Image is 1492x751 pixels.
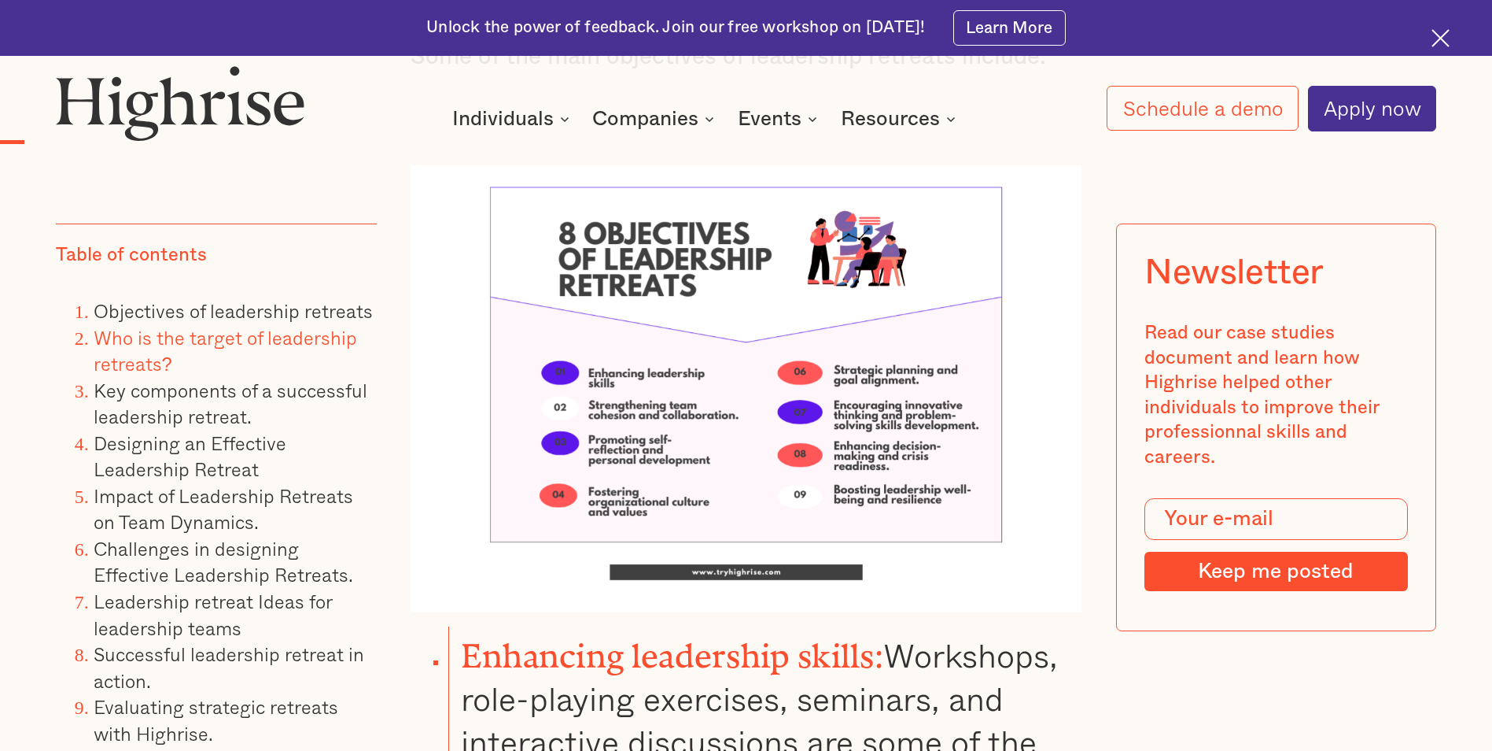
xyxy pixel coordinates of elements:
[1144,552,1407,591] input: Keep me posted
[841,109,940,128] div: Resources
[94,692,338,748] a: Evaluating strategic retreats with Highrise.
[738,109,822,128] div: Events
[592,109,698,128] div: Companies
[56,65,305,141] img: Highrise logo
[56,243,207,268] div: Table of contents
[94,586,332,642] a: Leadership retreat Ideas for leadership teams
[953,10,1066,46] a: Learn More
[1144,253,1324,294] div: Newsletter
[1431,29,1450,47] img: Cross icon
[1144,321,1407,470] div: Read our case studies document and learn how Highrise helped other individuals to improve their p...
[592,109,719,128] div: Companies
[94,296,373,325] a: Objectives of leadership retreats
[426,17,925,39] div: Unlock the power of feedback. Join our free workshop on [DATE]!
[452,109,574,128] div: Individuals
[94,481,353,537] a: Impact of Leadership Retreats on Team Dynamics.
[94,428,286,484] a: Designing an Effective Leadership Retreat
[94,375,367,431] a: Key components of a successful leadership retreat.
[738,109,801,128] div: Events
[94,639,364,695] a: Successful leadership retreat in action.
[1107,86,1298,131] a: Schedule a demo
[1144,498,1407,540] input: Your e-mail
[461,638,883,658] strong: Enhancing leadership skills:
[452,109,554,128] div: Individuals
[841,109,960,128] div: Resources
[94,534,353,590] a: Challenges in designing Effective Leadership Retreats.
[94,323,357,379] a: Who is the target of leadership retreats?
[1308,86,1436,131] a: Apply now
[1144,498,1407,591] form: Modal Form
